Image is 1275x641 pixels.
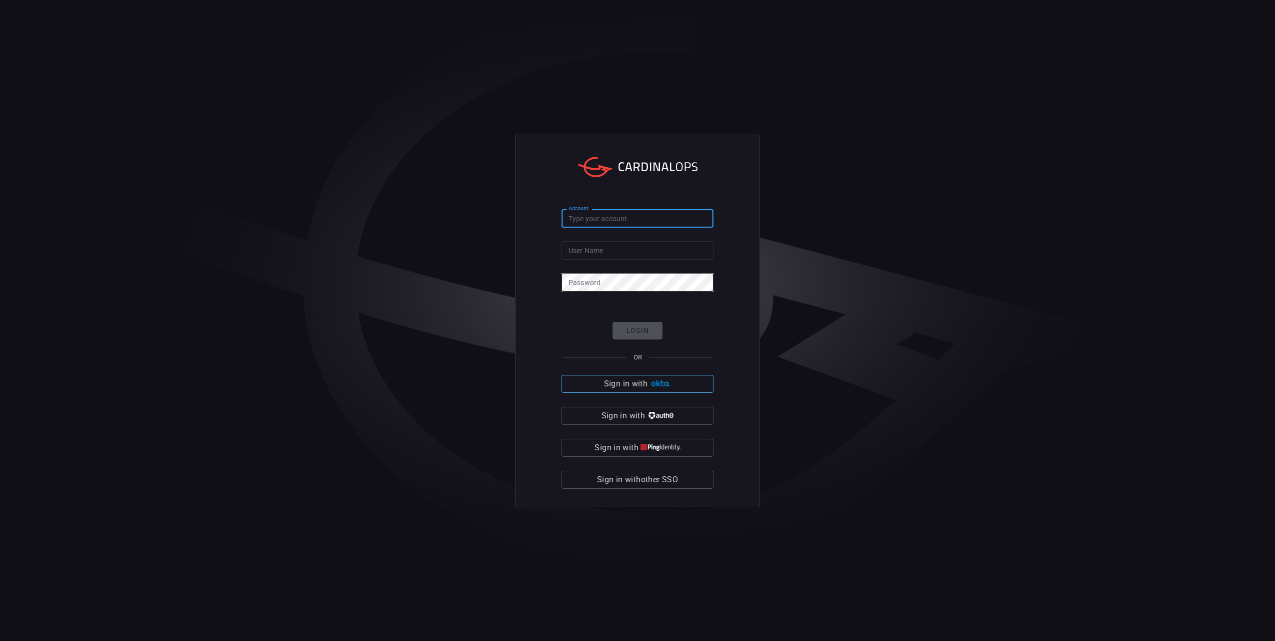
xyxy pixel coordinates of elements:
span: Sign in with [595,441,638,455]
button: Sign in with [562,375,713,393]
input: Type your user name [562,241,713,260]
span: OR [634,353,642,361]
button: Sign in withother SSO [562,471,713,489]
img: Ad5vKXme8s1CQAAAABJRU5ErkJggg== [649,380,671,387]
span: Sign in with [602,409,645,423]
span: Sign in with other SSO [597,473,678,487]
button: Sign in with [562,407,713,425]
label: Account [569,205,589,212]
span: Sign in with [604,377,647,391]
img: quu4iresuhQAAAABJRU5ErkJggg== [640,444,680,451]
img: vP8Hhh4KuCH8AavWKdZY7RZgAAAAASUVORK5CYII= [647,412,673,419]
button: Sign in with [562,439,713,457]
input: Type your account [562,209,713,228]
